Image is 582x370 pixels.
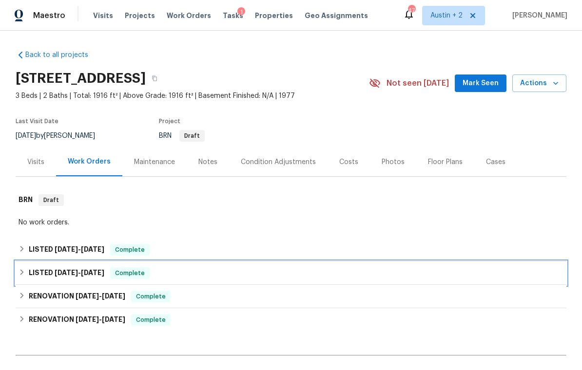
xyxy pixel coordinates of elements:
span: [DATE] [102,316,125,323]
span: 3 Beds | 2 Baths | Total: 1916 ft² | Above Grade: 1916 ft² | Basement Finished: N/A | 1977 [16,91,369,101]
button: Actions [512,74,566,92]
span: Complete [132,292,170,301]
span: Project [159,118,180,124]
span: - [76,316,125,323]
div: Visits [27,157,44,167]
div: LISTED [DATE]-[DATE]Complete [16,261,566,285]
div: RENOVATION [DATE]-[DATE]Complete [16,308,566,332]
div: Condition Adjustments [241,157,316,167]
h6: RENOVATION [29,291,125,302]
span: Mark Seen [463,77,499,90]
div: BRN Draft [16,185,566,216]
h6: RENOVATION [29,314,125,326]
button: Mark Seen [455,74,506,92]
div: Floor Plans [428,157,463,167]
span: Geo Assignments [305,11,368,20]
h6: BRN [19,194,33,206]
span: BRN [159,132,205,139]
span: Not seen [DATE] [387,78,449,88]
span: Projects [125,11,155,20]
div: No work orders. [19,218,563,227]
span: Complete [111,245,149,255]
span: Properties [255,11,293,20]
h6: LISTED [29,244,104,256]
span: Last Visit Date [16,118,58,124]
div: Work Orders [68,157,111,166]
div: RENOVATION [DATE]-[DATE]Complete [16,285,566,308]
span: - [55,246,104,253]
div: by [PERSON_NAME] [16,130,107,142]
div: Notes [198,157,217,167]
a: Back to all projects [16,50,109,60]
span: [DATE] [16,132,36,139]
span: - [55,269,104,276]
span: [DATE] [76,293,99,299]
span: [DATE] [55,246,78,253]
h6: LISTED [29,267,104,279]
span: [DATE] [81,269,104,276]
span: - [76,293,125,299]
span: Maestro [33,11,65,20]
div: LISTED [DATE]-[DATE]Complete [16,238,566,261]
h2: [STREET_ADDRESS] [16,74,146,83]
span: Visits [93,11,113,20]
div: Cases [486,157,505,167]
div: Costs [339,157,358,167]
span: [DATE] [81,246,104,253]
button: Copy Address [146,70,163,87]
span: Actions [520,77,559,90]
span: Work Orders [167,11,211,20]
span: [DATE] [76,316,99,323]
span: Complete [132,315,170,325]
div: Photos [382,157,405,167]
span: Draft [39,195,63,205]
span: [PERSON_NAME] [508,11,567,20]
span: Draft [180,133,204,139]
span: Tasks [223,12,243,19]
span: [DATE] [102,293,125,299]
span: Austin + 2 [430,11,463,20]
div: 47 [408,6,415,16]
span: Complete [111,268,149,278]
div: Maintenance [134,157,175,167]
span: [DATE] [55,269,78,276]
div: 1 [237,7,245,17]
